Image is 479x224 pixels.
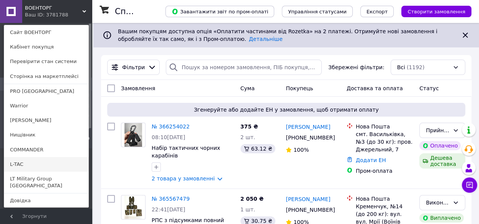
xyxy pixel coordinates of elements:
a: № 366254022 [152,123,190,130]
div: Нова Пошта [356,123,413,130]
a: 2 товара у замовленні [152,175,215,182]
span: Фільтри [122,63,145,71]
a: [PERSON_NAME] [286,195,330,203]
div: 63.12 ₴ [240,144,275,153]
a: № 365567479 [152,196,190,202]
button: Завантажити звіт по пром-оплаті [165,6,274,17]
div: смт. Васильківка, №3 (до 30 кг): пров. Джерельний, 7 [356,130,413,153]
a: Warrior [4,99,88,113]
button: Експорт [360,6,394,17]
span: Управління статусами [288,9,347,15]
a: Додати ЕН [356,157,386,163]
div: Виконано [426,198,450,207]
a: Набір тактичних чорних карабінів [152,145,220,159]
span: Замовлення [121,85,155,91]
span: (1192) [407,64,425,70]
a: Створити замовлення [394,8,471,14]
span: 08:10[DATE] [152,134,185,140]
a: Кабінет покупця [4,40,88,54]
div: [PHONE_NUMBER] [284,132,334,143]
span: Всі [397,63,405,71]
a: Детальніше [249,36,283,42]
span: Завантажити звіт по пром-оплаті [172,8,268,15]
span: Вашим покупцям доступна опція «Оплатити частинами від Rozetka» на 2 платежі. Отримуйте нові замов... [118,28,437,42]
span: 2 050 ₴ [240,196,264,202]
span: Експорт [366,9,388,15]
span: Покупець [286,85,313,91]
a: Довідка [4,193,88,208]
span: 100% [293,147,309,153]
div: [PHONE_NUMBER] [284,205,334,215]
span: Cума [240,85,255,91]
div: Нова Пошта [356,195,413,203]
span: 2 шт. [240,134,255,140]
span: 22:41[DATE] [152,206,185,213]
div: Оплачено [419,141,461,150]
a: Фото товару [121,195,145,219]
span: Створити замовлення [407,9,465,15]
button: Управління статусами [282,6,353,17]
input: Пошук за номером замовлення, ПІБ покупця, номером телефону, Email, номером накладної [166,60,322,75]
button: Чат з покупцем [462,177,477,193]
span: Збережені фільтри: [328,63,384,71]
h1: Список замовлень [115,7,193,16]
img: Фото товару [124,123,142,147]
a: [PERSON_NAME] [4,113,88,128]
a: L-TAC [4,157,88,172]
a: Сайт ВОЕНТОРГ [4,25,88,40]
div: Пром-оплата [356,167,413,175]
a: LT Military Group [GEOGRAPHIC_DATA] [4,172,88,193]
span: ВОЕНТОРГ [25,5,82,11]
a: Фото товару [121,123,145,147]
img: Фото товару [124,195,142,219]
a: Перевірити стан системи [4,54,88,69]
a: [PERSON_NAME] [286,123,330,131]
a: PRO [GEOGRAPHIC_DATA] [4,84,88,99]
span: 375 ₴ [240,123,258,130]
a: Нищівник [4,128,88,142]
span: Статус [419,85,439,91]
button: Створити замовлення [401,6,471,17]
a: Сторінка на маркетплейсі [4,69,88,84]
div: Дешева доставка [419,153,465,169]
div: Прийнято [426,126,450,135]
span: Згенеруйте або додайте ЕН у замовлення, щоб отримати оплату [110,106,462,114]
span: 1 шт. [240,206,255,213]
span: Доставка та оплата [347,85,403,91]
div: Виплачено [419,213,464,222]
a: COMMANDER [4,143,88,157]
div: Ваш ID: 3781788 [25,11,57,18]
